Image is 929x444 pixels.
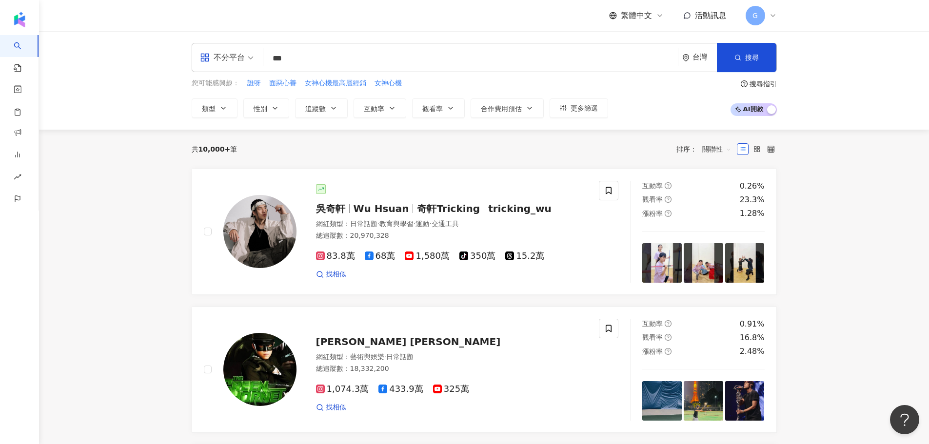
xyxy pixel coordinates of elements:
span: 觀看率 [642,195,663,203]
button: 互動率 [354,98,406,118]
span: 吳奇軒 [316,203,345,214]
div: 排序： [676,141,737,157]
a: 找相似 [316,270,346,279]
img: post-image [642,381,682,421]
img: KOL Avatar [223,195,296,268]
span: question-circle [741,80,748,87]
button: 觀看率 [412,98,465,118]
img: post-image [684,243,723,283]
span: 藝術與娛樂 [350,353,384,361]
span: 繁體中文 [621,10,652,21]
span: 交通工具 [432,220,459,228]
span: 325萬 [433,384,469,394]
span: · [429,220,431,228]
iframe: Help Scout Beacon - Open [890,405,919,434]
span: 68萬 [365,251,395,261]
span: 觀看率 [642,333,663,341]
span: 性別 [254,105,267,113]
div: 共 筆 [192,145,237,153]
span: 15.2萬 [505,251,544,261]
span: Wu Hsuan [354,203,409,214]
span: · [414,220,415,228]
img: post-image [684,381,723,421]
span: 奇軒Tricking [417,203,480,214]
button: 性別 [243,98,289,118]
span: question-circle [665,348,672,355]
span: appstore [200,53,210,62]
span: 漲粉率 [642,347,663,355]
span: 教育與學習 [379,220,414,228]
span: tricking_wu [488,203,552,214]
span: 觀看率 [422,105,443,113]
div: 0.26% [740,181,765,192]
span: · [377,220,379,228]
div: 網紅類型 ： [316,352,588,362]
img: post-image [725,381,765,421]
button: 更多篩選 [550,98,608,118]
span: 類型 [202,105,216,113]
div: 台灣 [692,53,717,61]
span: · [384,353,386,361]
span: rise [14,167,21,189]
span: question-circle [665,182,672,189]
a: KOL Avatar吳奇軒Wu Hsuan奇軒Trickingtricking_wu網紅類型：日常話題·教育與學習·運動·交通工具總追蹤數：20,970,32883.8萬68萬1,580萬350... [192,169,777,295]
span: 搜尋 [745,54,759,61]
span: 追蹤數 [305,105,326,113]
span: 漲粉率 [642,210,663,217]
span: 互動率 [642,320,663,328]
button: 女神心機 [374,78,402,89]
span: 1,580萬 [405,251,450,261]
div: 網紅類型 ： [316,219,588,229]
span: 433.9萬 [378,384,423,394]
button: 女神心機最高層經銷 [304,78,367,89]
span: 更多篩選 [571,104,598,112]
span: 面惡心善 [269,78,296,88]
span: 83.8萬 [316,251,355,261]
span: environment [682,54,690,61]
button: 追蹤數 [295,98,348,118]
span: 找相似 [326,270,346,279]
div: 1.28% [740,208,765,219]
div: 2.48% [740,346,765,357]
div: 不分平台 [200,50,245,65]
span: 女神心機 [375,78,402,88]
span: [PERSON_NAME] [PERSON_NAME] [316,336,501,347]
span: 誰呀 [247,78,261,88]
span: question-circle [665,320,672,327]
a: KOL Avatar[PERSON_NAME] [PERSON_NAME]網紅類型：藝術與娛樂·日常話題總追蹤數：18,332,2001,074.3萬433.9萬325萬找相似互動率questi... [192,307,777,433]
span: 互動率 [642,182,663,190]
div: 總追蹤數 ： 20,970,328 [316,231,588,241]
div: 23.3% [740,194,765,205]
button: 誰呀 [247,78,261,89]
span: question-circle [665,210,672,217]
div: 總追蹤數 ： 18,332,200 [316,364,588,374]
span: 運動 [415,220,429,228]
div: 16.8% [740,332,765,343]
img: logo icon [12,12,27,27]
span: 關聯性 [702,141,731,157]
span: 350萬 [459,251,495,261]
span: 日常話題 [386,353,414,361]
div: 0.91% [740,319,765,329]
span: 1,074.3萬 [316,384,369,394]
button: 面惡心善 [269,78,297,89]
span: question-circle [665,334,672,341]
span: 找相似 [326,403,346,412]
span: 合作費用預估 [481,105,522,113]
span: question-circle [665,196,672,203]
span: G [752,10,758,21]
span: 互動率 [364,105,384,113]
button: 合作費用預估 [471,98,544,118]
img: KOL Avatar [223,333,296,406]
div: 搜尋指引 [750,80,777,88]
img: post-image [725,243,765,283]
span: 您可能感興趣： [192,78,239,88]
span: 女神心機最高層經銷 [305,78,366,88]
img: post-image [642,243,682,283]
button: 類型 [192,98,237,118]
button: 搜尋 [717,43,776,72]
a: search [14,35,33,73]
span: 活動訊息 [695,11,726,20]
span: 日常話題 [350,220,377,228]
span: 10,000+ [198,145,231,153]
